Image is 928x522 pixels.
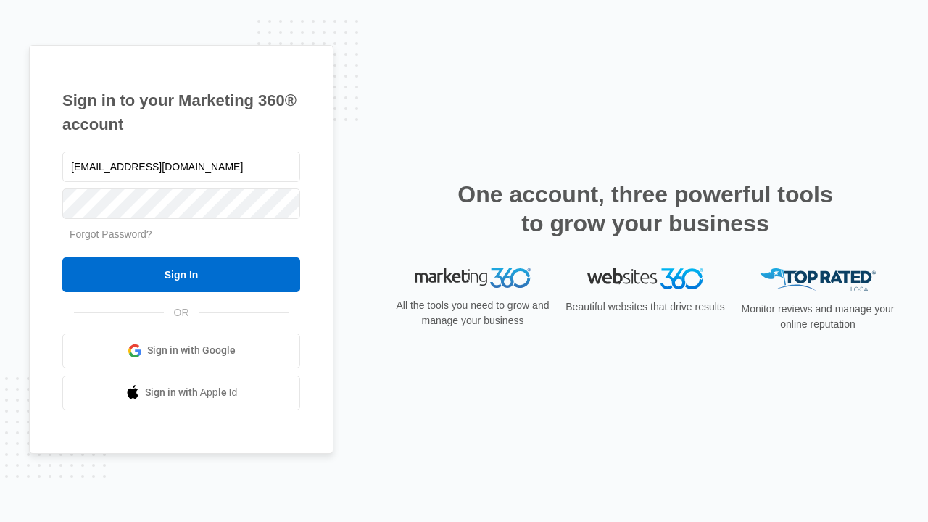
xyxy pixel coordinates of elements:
[62,152,300,182] input: Email
[415,268,531,289] img: Marketing 360
[62,376,300,410] a: Sign in with Apple Id
[587,268,703,289] img: Websites 360
[391,298,554,328] p: All the tools you need to grow and manage your business
[62,88,300,136] h1: Sign in to your Marketing 360® account
[164,305,199,320] span: OR
[147,343,236,358] span: Sign in with Google
[70,228,152,240] a: Forgot Password?
[62,257,300,292] input: Sign In
[737,302,899,332] p: Monitor reviews and manage your online reputation
[453,180,837,238] h2: One account, three powerful tools to grow your business
[145,385,238,400] span: Sign in with Apple Id
[564,299,726,315] p: Beautiful websites that drive results
[62,333,300,368] a: Sign in with Google
[760,268,876,292] img: Top Rated Local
